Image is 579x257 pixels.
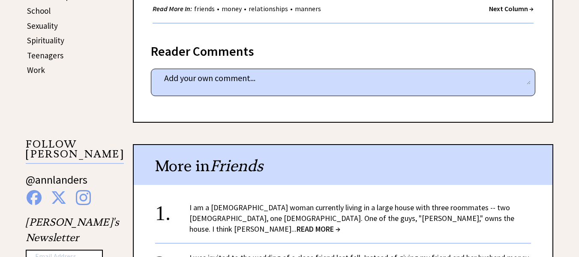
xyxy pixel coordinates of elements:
span: Friends [210,156,263,175]
p: FOLLOW [PERSON_NAME] [26,139,124,164]
img: facebook%20blue.png [27,190,42,205]
a: relationships [246,4,290,13]
span: READ MORE → [297,224,340,234]
div: Reader Comments [151,42,535,56]
a: Spirituality [27,35,64,45]
a: Next Column → [489,4,534,13]
a: friends [192,4,217,13]
a: I am a [DEMOGRAPHIC_DATA] woman currently living in a large house with three roommates -- two [DE... [189,203,514,234]
a: Sexuality [27,21,58,31]
a: Work [27,65,45,75]
div: 1. [155,202,189,218]
strong: Read More In: [153,4,192,13]
img: x%20blue.png [51,190,66,205]
a: money [219,4,244,13]
a: manners [293,4,323,13]
div: More in [134,145,552,185]
img: instagram%20blue.png [76,190,91,205]
a: @annlanders [26,172,87,195]
a: School [27,6,51,16]
a: Teenagers [27,50,63,60]
div: • • • [153,3,323,14]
